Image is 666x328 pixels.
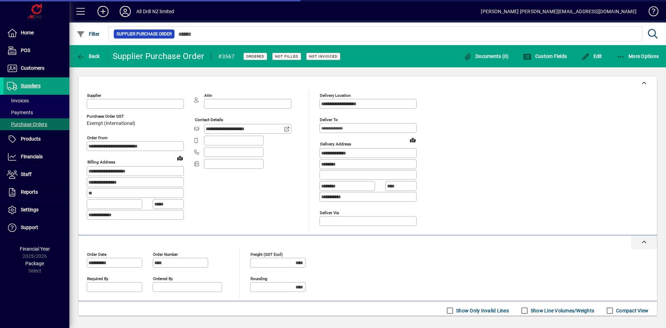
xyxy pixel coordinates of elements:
[136,6,174,17] div: All Drill NZ limited
[529,307,594,314] label: Show Line Volumes/Weights
[87,252,106,256] mat-label: Order date
[21,30,34,35] span: Home
[7,121,47,127] span: Purchase Orders
[21,48,30,53] span: POS
[250,276,267,281] mat-label: Rounding
[3,219,69,236] a: Support
[77,53,100,59] span: Back
[3,107,69,118] a: Payments
[7,98,29,103] span: Invoices
[407,134,418,145] a: View on map
[580,50,604,62] button: Edit
[464,53,509,59] span: Documents (0)
[69,50,108,62] app-page-header-button: Back
[3,201,69,219] a: Settings
[21,154,43,159] span: Financials
[3,24,69,42] a: Home
[25,261,44,266] span: Package
[21,189,38,195] span: Reports
[87,135,108,140] mat-label: Order from
[114,5,136,18] button: Profile
[3,166,69,183] a: Staff
[21,136,41,142] span: Products
[153,252,178,256] mat-label: Order number
[581,53,602,59] span: Edit
[617,53,659,59] span: More Options
[21,171,32,177] span: Staff
[174,152,186,163] a: View on map
[153,276,173,281] mat-label: Ordered by
[21,83,41,89] span: Suppliers
[615,307,648,314] label: Compact View
[3,131,69,148] a: Products
[3,148,69,166] a: Financials
[113,51,204,62] div: Supplier Purchase Order
[3,60,69,77] a: Customers
[320,117,338,122] mat-label: Deliver To
[20,246,50,252] span: Financial Year
[320,210,339,215] mat-label: Deliver via
[21,207,39,212] span: Settings
[92,5,114,18] button: Add
[275,54,298,59] span: Not Filled
[75,50,102,62] button: Back
[3,42,69,59] a: POS
[643,1,657,24] a: Knowledge Base
[523,53,567,59] span: Custom Fields
[250,252,283,256] mat-label: Freight (GST excl)
[3,184,69,201] a: Reports
[3,95,69,107] a: Invoices
[615,50,661,62] button: More Options
[455,307,509,314] label: Show Only Invalid Lines
[246,54,264,59] span: Ordered
[87,93,101,98] mat-label: Supplier
[77,31,100,37] span: Filter
[521,50,569,62] button: Custom Fields
[218,51,234,62] div: #3567
[3,118,69,130] a: Purchase Orders
[481,6,637,17] div: [PERSON_NAME] [PERSON_NAME][EMAIL_ADDRESS][DOMAIN_NAME]
[117,31,172,37] span: Supplier Purchase Order
[320,93,351,98] mat-label: Delivery Location
[204,93,212,98] mat-label: Attn
[7,110,33,115] span: Payments
[87,114,135,119] span: Purchase Order GST
[75,28,102,40] button: Filter
[309,54,338,59] span: Not Invoiced
[21,225,38,230] span: Support
[462,50,511,62] button: Documents (0)
[87,276,108,281] mat-label: Required by
[87,121,135,126] span: Exempt (International)
[21,65,44,71] span: Customers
